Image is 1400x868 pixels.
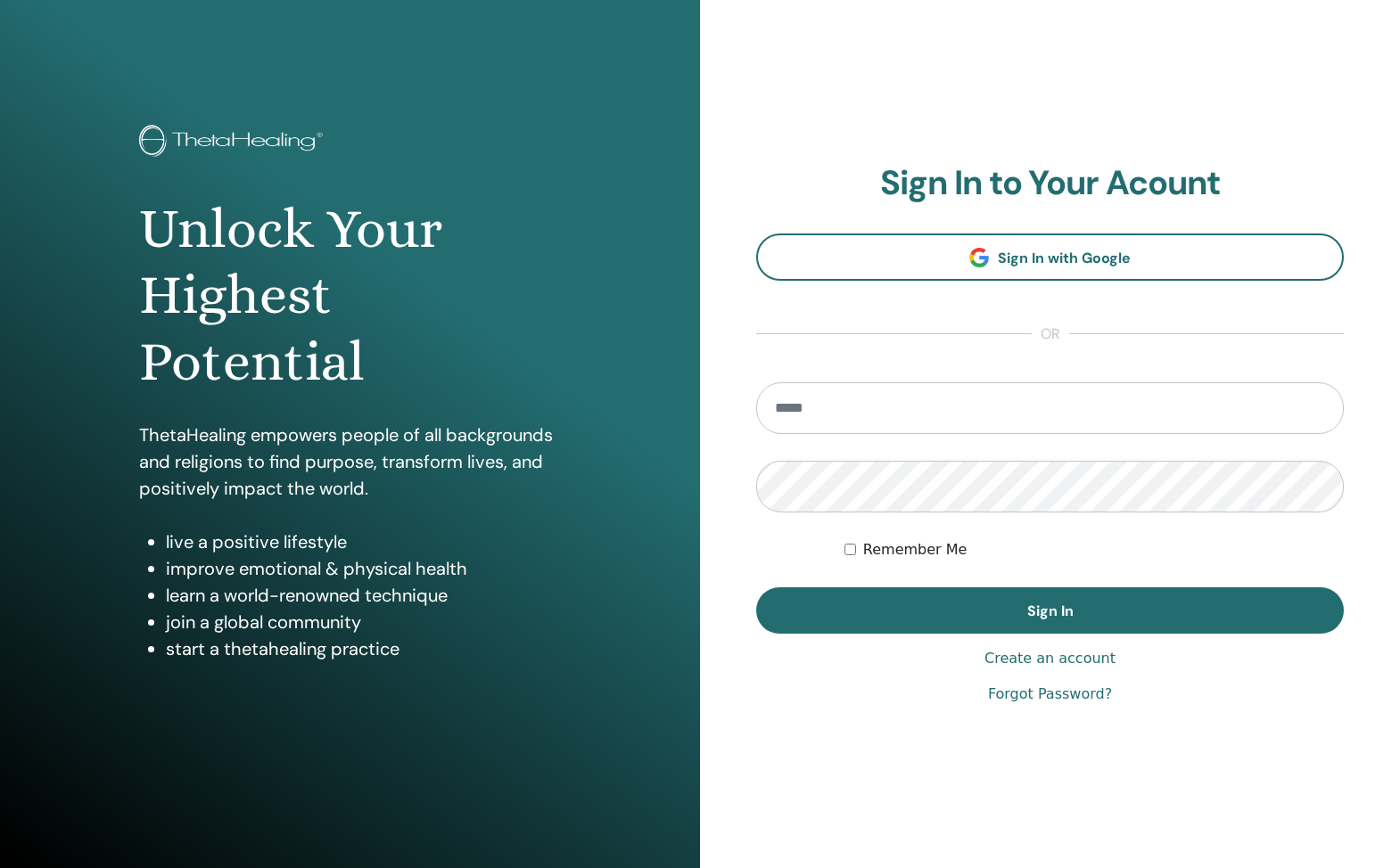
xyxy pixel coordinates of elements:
li: live a positive lifestyle [166,528,561,555]
a: Forgot Password? [988,684,1112,705]
div: Keep me authenticated indefinitely or until I manually logout [844,539,1344,561]
h1: Unlock Your Highest Potential [139,196,561,395]
button: Sign In [756,587,1344,634]
span: Sign In with Google [998,249,1131,267]
span: Sign In [1027,602,1074,620]
a: Create an account [984,648,1116,669]
li: improve emotional & physical health [166,555,561,582]
h2: Sign In to Your Acount [756,163,1344,204]
span: or [1032,323,1069,345]
p: ThetaHealing empowers people of all backgrounds and religions to find purpose, transform lives, a... [139,422,561,502]
li: learn a world-renowned technique [166,582,561,609]
li: join a global community [166,609,561,635]
label: Remember Me [863,539,968,561]
li: start a thetahealing practice [166,635,561,662]
a: Sign In with Google [756,233,1344,281]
